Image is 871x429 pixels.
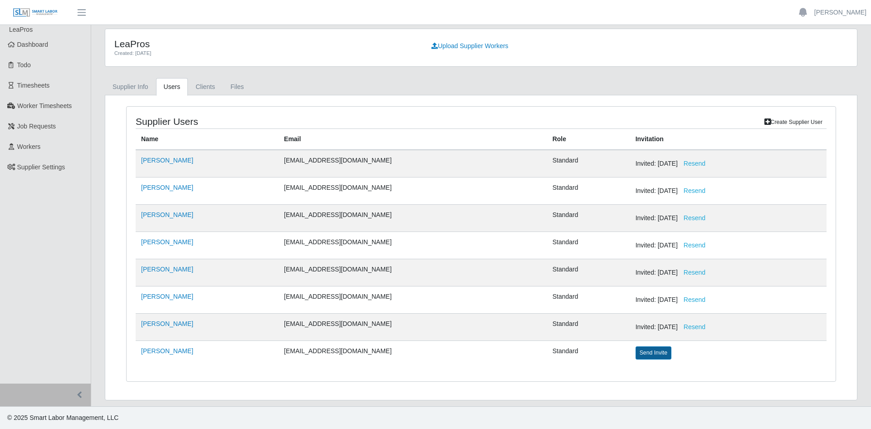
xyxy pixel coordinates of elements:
span: Invited: [DATE] [636,296,711,303]
th: Name [136,129,279,150]
td: [EMAIL_ADDRESS][DOMAIN_NAME] [279,314,547,341]
span: Worker Timesheets [17,102,72,109]
td: Standard [547,178,630,205]
a: [PERSON_NAME] [141,293,193,300]
div: Created: [DATE] [114,49,412,57]
span: LeaPros [9,26,33,33]
span: Workers [17,143,41,150]
a: [PERSON_NAME] [814,8,866,17]
td: [EMAIL_ADDRESS][DOMAIN_NAME] [279,259,547,286]
span: Job Requests [17,123,56,130]
button: Resend [678,210,711,226]
button: Resend [678,156,711,172]
td: Standard [547,341,630,365]
span: Invited: [DATE] [636,214,711,222]
button: Send Invite [636,346,671,359]
a: [PERSON_NAME] [141,320,193,327]
td: [EMAIL_ADDRESS][DOMAIN_NAME] [279,150,547,178]
span: © 2025 Smart Labor Management, LLC [7,414,118,421]
span: Invited: [DATE] [636,242,711,249]
a: Clients [188,78,223,96]
td: [EMAIL_ADDRESS][DOMAIN_NAME] [279,232,547,259]
span: Invited: [DATE] [636,160,711,167]
button: Resend [678,237,711,253]
button: Resend [678,319,711,335]
a: [PERSON_NAME] [141,266,193,273]
a: Supplier Info [105,78,156,96]
td: [EMAIL_ADDRESS][DOMAIN_NAME] [279,286,547,314]
a: Upload Supplier Workers [426,38,514,54]
span: Invited: [DATE] [636,323,711,330]
span: Todo [17,61,31,69]
button: Resend [678,183,711,199]
a: Users [156,78,188,96]
th: Email [279,129,547,150]
td: Standard [547,205,630,232]
span: Invited: [DATE] [636,269,711,276]
button: Resend [678,265,711,281]
td: Standard [547,259,630,286]
th: Invitation [630,129,827,150]
a: [PERSON_NAME] [141,157,193,164]
a: [PERSON_NAME] [141,347,193,355]
td: Standard [547,286,630,314]
span: Dashboard [17,41,49,48]
a: Create Supplier User [760,116,827,128]
td: Standard [547,150,630,178]
td: Standard [547,314,630,341]
th: Role [547,129,630,150]
h4: LeaPros [114,38,412,49]
a: [PERSON_NAME] [141,238,193,246]
img: SLM Logo [13,8,58,18]
td: Standard [547,232,630,259]
a: [PERSON_NAME] [141,211,193,218]
a: Files [223,78,252,96]
span: Invited: [DATE] [636,187,711,194]
td: [EMAIL_ADDRESS][DOMAIN_NAME] [279,341,547,365]
button: Resend [678,292,711,308]
a: [PERSON_NAME] [141,184,193,191]
td: [EMAIL_ADDRESS][DOMAIN_NAME] [279,178,547,205]
h4: Supplier Users [136,116,416,127]
span: Timesheets [17,82,50,89]
td: [EMAIL_ADDRESS][DOMAIN_NAME] [279,205,547,232]
span: Supplier Settings [17,163,65,171]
